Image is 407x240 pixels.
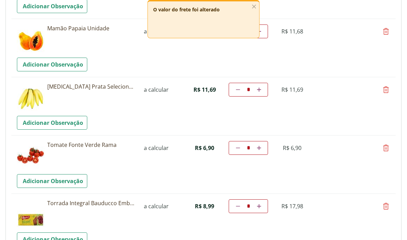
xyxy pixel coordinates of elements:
span: a calcular [144,28,169,35]
a: [MEDICAL_DATA] Prata Selecionada [47,83,135,90]
a: Adicionar Observação [17,58,87,71]
span: R$ 17,98 [281,202,303,210]
a: Adicionar Observação [17,174,87,188]
span: a calcular [144,202,169,210]
span: R$ 11,69 [193,86,216,93]
a: Adicionar Observação [17,116,87,130]
a: Tomate Fonte Verde Rama [47,141,135,149]
img: Torrada Integral Bauducco Embalagem 142G [17,199,44,227]
img: Mamão Papaia Unidade [17,24,44,52]
span: a calcular [144,86,169,93]
span: R$ 11,69 [281,86,303,93]
a: Torrada Integral Bauducco Embalagem 142G [47,199,135,207]
img: Banan Prata Selecionada [17,83,44,110]
span: O valor do frete foi alterado [153,6,220,13]
span: a calcular [144,144,169,152]
img: Tomate Fonte Verde Rama [17,141,44,169]
span: R$ 6,90 [283,144,301,152]
span: R$ 8,99 [195,202,214,210]
a: Mamão Papaia Unidade [47,24,135,32]
span: R$ 6,90 [195,144,214,152]
span: R$ 11,68 [281,28,303,35]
